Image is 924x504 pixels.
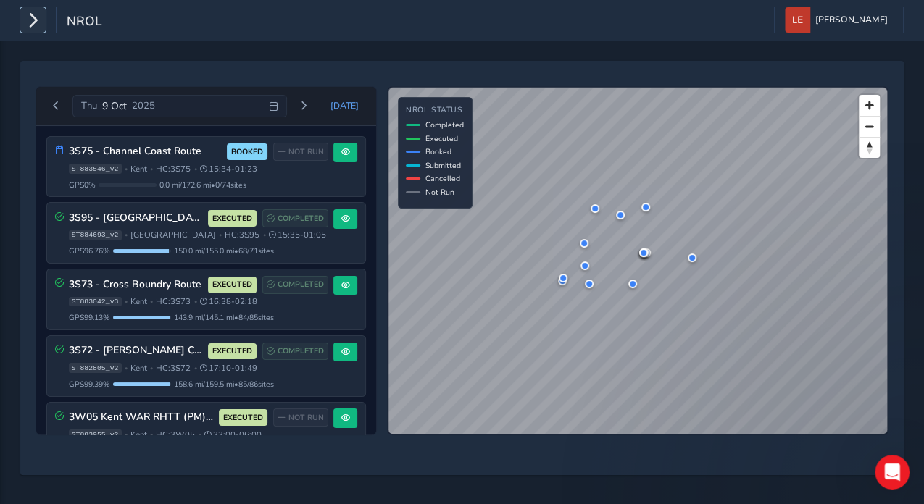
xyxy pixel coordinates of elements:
h3: 3S95 - [GEOGRAPHIC_DATA] [69,212,204,224]
span: HC: 3S75 [156,164,191,175]
span: • [219,231,222,239]
span: • [150,364,153,372]
span: EXECUTED [223,412,263,424]
button: Reset bearing to north [859,137,880,158]
span: 15:34 - 01:23 [200,164,257,175]
span: Booked [425,146,451,157]
span: ST883955_v2 [69,429,122,440]
h4: NROL Status [406,106,464,115]
span: 16:38 - 02:18 [200,296,257,307]
h3: 3S75 - Channel Coast Route [69,146,222,158]
span: GPS 96.76 % [69,245,110,256]
span: Cancelled [425,173,460,184]
span: NROL [67,12,102,33]
button: Next day [292,97,316,115]
span: COMPLETED [278,213,324,224]
span: COMPLETED [278,345,324,357]
span: 9 Oct [102,99,127,113]
span: 17:10 - 01:49 [200,363,257,374]
span: 150.0 mi / 155.0 mi • 68 / 71 sites [174,245,274,256]
span: NOT RUN [288,146,324,158]
h3: 3W05 Kent WAR RHTT (PM) 22:00 - 06:00 [69,411,215,424]
span: Kent [130,363,147,374]
span: Kent [130,296,147,307]
span: 15:35 - 01:05 [269,230,326,240]
span: Kent [130,164,147,175]
span: 158.6 mi / 159.5 mi • 85 / 86 sites [174,379,274,390]
span: Submitted [425,160,461,171]
span: Executed [425,133,458,144]
span: BOOKED [231,146,263,158]
span: EXECUTED [212,213,252,224]
span: ST884693_v2 [69,230,122,240]
span: Not Run [425,187,454,198]
span: 143.9 mi / 145.1 mi • 84 / 85 sites [174,312,274,323]
span: EXECUTED [212,279,252,290]
span: NOT RUN [288,412,324,424]
span: HC: 3S72 [156,363,191,374]
span: [PERSON_NAME] [815,7,888,33]
span: • [199,431,201,439]
span: HC: 3S73 [156,296,191,307]
span: • [263,231,266,239]
button: Zoom in [859,95,880,116]
span: • [125,165,128,173]
span: HC: 3W05 [156,429,195,440]
h3: 3S73 - Cross Boundry Route [69,279,204,291]
span: • [150,165,153,173]
span: • [194,364,197,372]
span: GPS 99.13 % [69,312,110,323]
span: EXECUTED [212,345,252,357]
span: Kent [130,429,147,440]
span: • [150,298,153,306]
span: 0.0 mi / 172.6 mi • 0 / 74 sites [159,180,246,190]
button: Previous day [44,97,68,115]
span: ST882805_v2 [69,363,122,373]
span: GPS 0 % [69,180,96,190]
span: 22:00 - 06:00 [204,429,262,440]
button: Today [321,95,369,117]
span: [GEOGRAPHIC_DATA] [130,230,216,240]
span: Thu [81,99,97,112]
span: ST883042_v3 [69,297,122,307]
span: • [194,165,197,173]
span: Completed [425,119,464,130]
h3: 3S72 - [PERSON_NAME] Country [69,345,204,357]
img: diamond-layout [785,7,810,33]
canvas: Map [388,88,888,434]
span: [DATE] [330,100,359,112]
span: GPS 99.39 % [69,379,110,390]
span: • [125,231,128,239]
button: Zoom out [859,116,880,137]
span: HC: 3S95 [225,230,259,240]
button: [PERSON_NAME] [785,7,893,33]
span: • [194,298,197,306]
span: 2025 [132,99,155,112]
span: COMPLETED [278,279,324,290]
span: • [125,431,128,439]
iframe: Intercom live chat [875,455,910,490]
span: • [125,298,128,306]
span: • [150,431,153,439]
span: • [125,364,128,372]
span: ST883546_v2 [69,164,122,174]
